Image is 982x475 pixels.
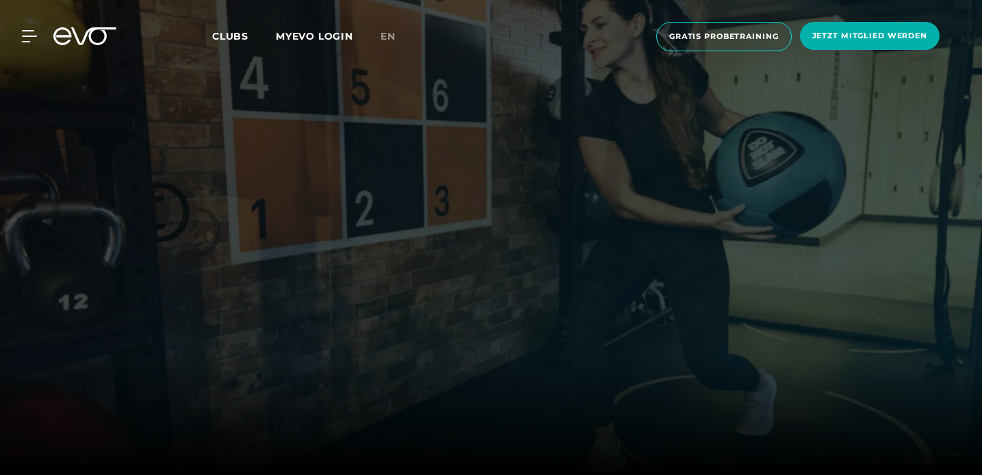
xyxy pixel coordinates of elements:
[796,22,944,51] a: Jetzt Mitglied werden
[212,30,248,42] span: Clubs
[380,29,412,44] a: en
[812,30,927,42] span: Jetzt Mitglied werden
[380,30,396,42] span: en
[669,31,779,42] span: Gratis Probetraining
[276,30,353,42] a: MYEVO LOGIN
[212,29,276,42] a: Clubs
[652,22,796,51] a: Gratis Probetraining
